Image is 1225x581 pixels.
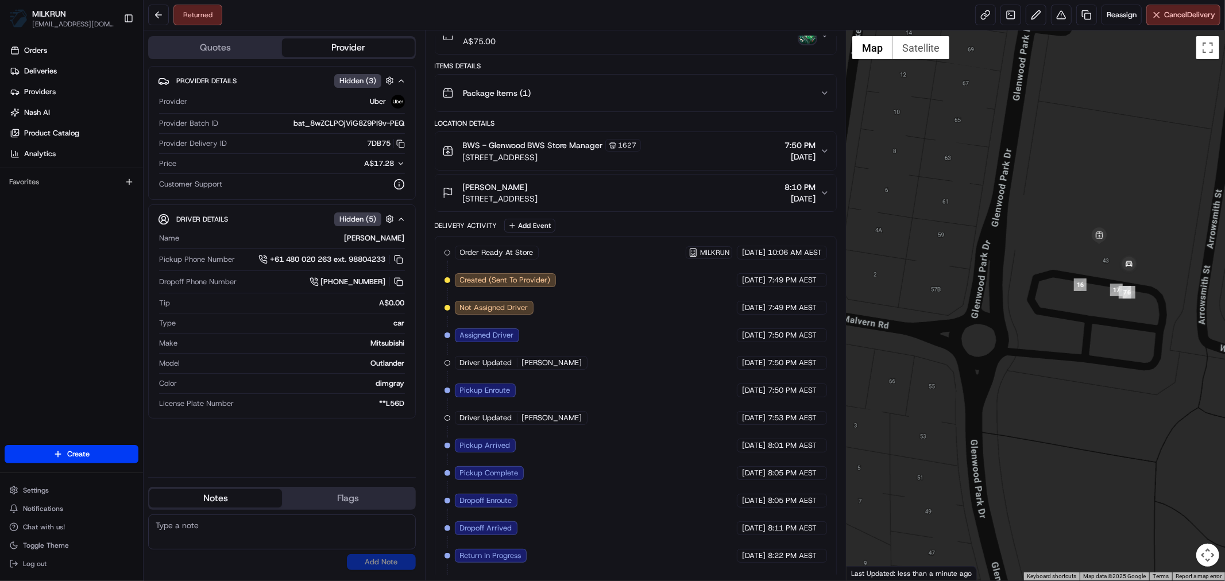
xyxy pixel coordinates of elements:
a: +61 480 020 263 ext. 98804233 [258,253,405,266]
button: Package Items (1) [435,75,836,111]
span: Driver Updated [460,413,512,423]
span: Map data ©2025 Google [1083,573,1146,579]
span: [DATE] [742,247,766,258]
button: [EMAIL_ADDRESS][DOMAIN_NAME] [32,20,114,29]
span: BWS - Glenwood BWS Store Manager [463,140,603,151]
button: Settings [5,482,138,498]
span: [DATE] [742,523,766,533]
span: Customer Support [159,179,222,189]
div: [PERSON_NAME] [184,233,405,243]
a: Orders [5,41,143,60]
div: Location Details [435,119,837,128]
span: [DATE] [742,440,766,451]
a: Product Catalog [5,124,143,142]
img: Google [849,565,887,580]
span: [DATE] [742,495,766,506]
button: BWS - Glenwood BWS Store Manager1627[STREET_ADDRESS]7:50 PM[DATE] [435,132,836,170]
span: Assigned Driver [460,330,514,340]
span: 7:53 PM AEST [768,413,817,423]
button: Add Event [504,219,555,233]
span: [PERSON_NAME] [522,413,582,423]
span: Analytics [24,149,56,159]
span: Price [159,158,176,169]
span: Deliveries [24,66,57,76]
span: 1627 [619,141,637,150]
span: Product Catalog [24,128,79,138]
button: Notes [149,489,282,508]
span: Package Items ( 1 ) [463,87,531,99]
span: Chat with us! [23,522,65,532]
div: 16 [1074,278,1087,291]
span: Hidden ( 5 ) [339,214,376,224]
button: Create [5,445,138,463]
span: Tip [159,298,170,308]
div: Delivery Activity [435,221,497,230]
button: Provider [282,38,415,57]
span: Pickup Enroute [460,385,511,396]
button: Quotes [149,38,282,57]
span: [DATE] [742,358,766,368]
div: 17 [1110,284,1123,296]
img: uber-new-logo.jpeg [391,95,405,109]
a: Deliveries [5,62,143,80]
span: [PERSON_NAME] [463,181,528,193]
span: Pickup Phone Number [159,254,235,265]
button: Keyboard shortcuts [1027,572,1076,580]
img: MILKRUN [9,9,28,28]
span: Not Assigned Driver [460,303,528,313]
a: Nash AI [5,103,143,122]
button: Hidden (3) [334,73,397,88]
button: Map camera controls [1196,544,1219,567]
button: Chat with us! [5,519,138,535]
a: Terms (opens in new tab) [1153,573,1169,579]
span: [PERSON_NAME] [522,358,582,368]
div: Outlander [184,358,405,369]
button: Provider DetailsHidden (3) [158,71,406,90]
span: 7:49 PM AEST [768,275,817,285]
span: [DATE] [742,275,766,285]
span: +61 480 020 263 ext. 98804233 [270,254,386,265]
a: Providers [5,83,143,101]
button: A$17.28 [304,158,405,169]
span: Provider Delivery ID [159,138,227,149]
button: [PHONE_NUMBER] [310,276,405,288]
div: 7 [1119,286,1131,299]
span: bat_8wZCLPOjViG8Z9PI9v-PEQ [294,118,405,129]
span: MILKRUN [32,8,66,20]
span: [DATE] [742,551,766,561]
button: Reassign [1102,5,1142,25]
div: car [180,318,405,328]
button: Log out [5,556,138,572]
span: Orders [24,45,47,56]
span: Cancel Delivery [1164,10,1215,20]
span: Provider Details [176,76,237,86]
span: Notifications [23,504,63,513]
span: [DATE] [742,330,766,340]
span: Dropoff Enroute [460,495,512,506]
span: Model [159,358,180,369]
div: A$0.00 [175,298,405,308]
span: Log out [23,559,47,568]
span: Providers [24,87,56,97]
span: [STREET_ADDRESS] [463,193,538,204]
span: A$75.00 [463,36,496,47]
span: [DATE] [742,303,766,313]
span: License Plate Number [159,398,234,409]
span: Type [159,318,176,328]
span: Provider Batch ID [159,118,218,129]
span: 10:06 AM AEST [768,247,822,258]
span: Pickup Arrived [460,440,511,451]
button: Flags [282,489,415,508]
span: 7:50 PM AEST [768,358,817,368]
span: 8:05 PM AEST [768,468,817,478]
div: dimgray [181,378,405,389]
span: Pickup Complete [460,468,519,478]
span: MILKRUN [700,248,729,257]
span: 8:10 PM [785,181,816,193]
span: [DATE] [785,193,816,204]
span: [PHONE_NUMBER] [321,277,386,287]
div: Last Updated: less than a minute ago [847,566,977,580]
div: Items Details [435,61,837,71]
span: Dropoff Arrived [460,523,512,533]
